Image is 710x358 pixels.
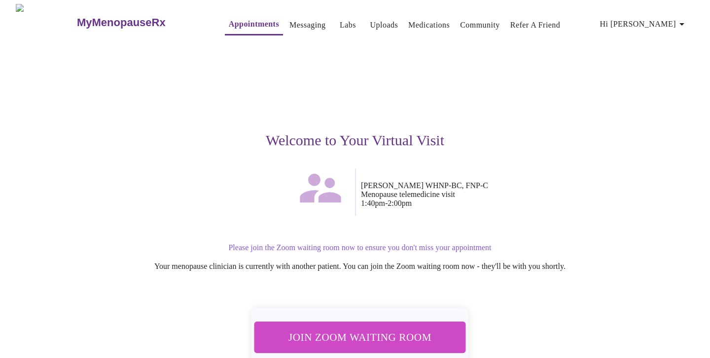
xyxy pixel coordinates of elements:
a: Medications [408,18,450,32]
a: MyMenopauseRx [75,5,205,40]
a: Appointments [229,17,279,31]
span: Hi [PERSON_NAME] [600,17,688,31]
h3: MyMenopauseRx [77,16,166,29]
img: MyMenopauseRx Logo [16,4,75,41]
button: Labs [332,15,364,35]
button: Medications [404,15,454,35]
p: Please join the Zoom waiting room now to ensure you don't miss your appointment [61,243,659,252]
a: Messaging [289,18,325,32]
h3: Welcome to Your Virtual Visit [51,132,659,149]
p: [PERSON_NAME] WHNP-BC, FNP-C Menopause telemedicine visit 1:40pm - 2:00pm [361,181,659,208]
button: Uploads [366,15,402,35]
button: Hi [PERSON_NAME] [596,14,692,34]
button: Appointments [225,14,283,35]
a: Refer a Friend [510,18,561,32]
button: Messaging [285,15,329,35]
button: Refer a Friend [506,15,565,35]
a: Community [460,18,500,32]
a: Labs [340,18,356,32]
button: Community [456,15,504,35]
button: Join Zoom Waiting Room [254,322,466,353]
span: Join Zoom Waiting Room [267,328,453,346]
p: Your menopause clinician is currently with another patient. You can join the Zoom waiting room no... [61,262,659,271]
a: Uploads [370,18,398,32]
